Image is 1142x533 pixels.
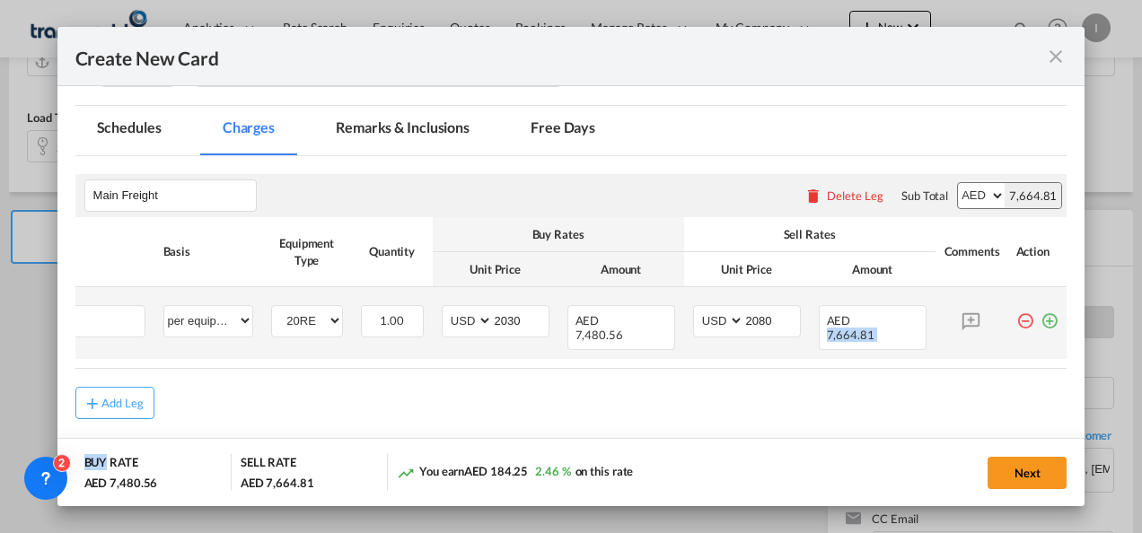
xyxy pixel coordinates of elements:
[163,243,253,259] div: Basis
[164,306,252,335] select: per equipment
[509,106,617,155] md-tab-item: Free Days
[575,328,623,342] span: 7,480.56
[271,235,343,267] div: Equipment Type
[827,313,869,328] span: AED
[57,27,1085,507] md-dialog: Create New Card ...
[1045,46,1067,67] md-icon: icon-close fg-AAA8AD m-0 pointer
[535,464,570,478] span: 2.46 %
[936,217,1007,287] th: Comments
[804,187,822,205] md-icon: icon-delete
[75,106,636,155] md-pagination-wrapper: Use the left and right arrow keys to navigate between tabs
[84,475,158,491] div: AED 7,480.56
[804,188,883,203] button: Delete Leg
[810,252,936,287] th: Amount
[380,313,404,328] span: 1.00
[75,45,1046,67] div: Create New Card
[1005,183,1061,208] div: 7,664.81
[75,387,154,419] button: Add Leg
[693,226,927,242] div: Sell Rates
[241,454,296,475] div: SELL RATE
[744,306,800,333] input: 2080
[241,475,314,491] div: AED 7,664.81
[558,252,684,287] th: Amount
[684,252,810,287] th: Unit Price
[101,398,145,408] div: Add Leg
[397,463,633,482] div: You earn on this rate
[575,313,618,328] span: AED
[1007,217,1067,287] th: Action
[827,328,874,342] span: 7,664.81
[442,226,675,242] div: Buy Rates
[464,464,528,478] span: AED 184.25
[83,394,101,412] md-icon: icon-plus md-link-fg s20
[84,454,138,475] div: BUY RATE
[201,106,296,155] md-tab-item: Charges
[93,182,256,209] input: Leg Name
[397,464,415,482] md-icon: icon-trending-up
[1016,305,1034,323] md-icon: icon-minus-circle-outline red-400-fg
[901,188,948,204] div: Sub Total
[988,457,1067,489] button: Next
[493,306,549,333] input: 2030
[314,106,491,155] md-tab-item: Remarks & Inclusions
[361,243,424,259] div: Quantity
[433,252,558,287] th: Unit Price
[827,188,883,203] div: Delete Leg
[1041,305,1059,323] md-icon: icon-plus-circle-outline green-400-fg
[75,106,183,155] md-tab-item: Schedules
